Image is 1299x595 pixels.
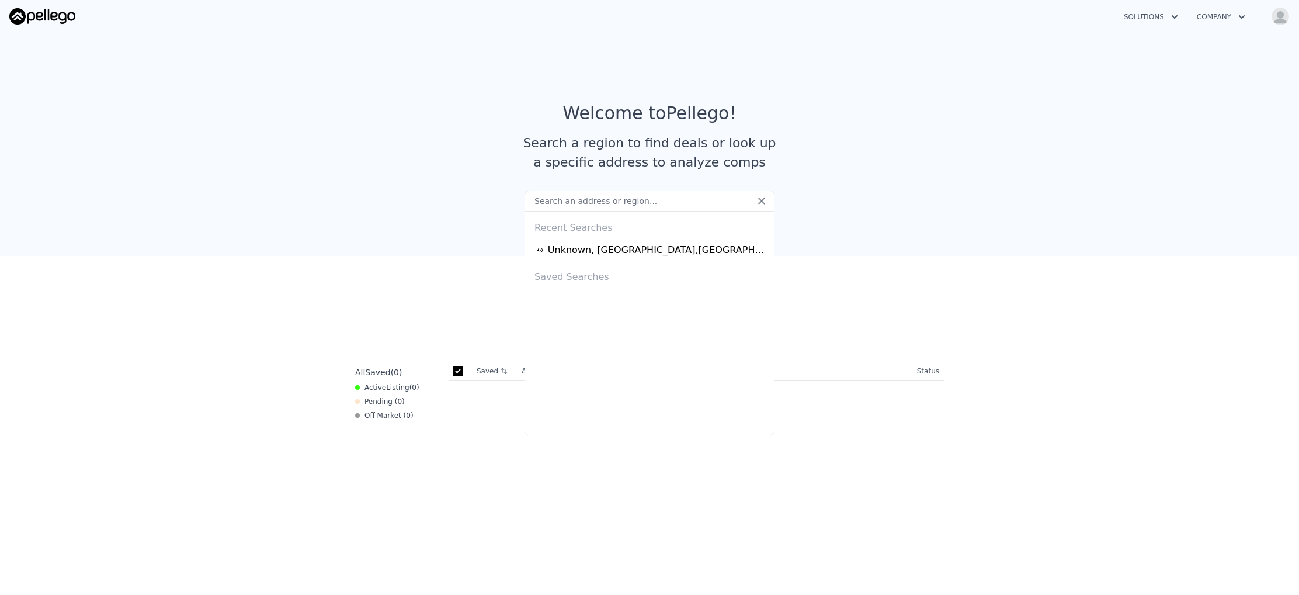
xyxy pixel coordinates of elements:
[355,397,405,406] div: Pending ( 0 )
[350,324,949,343] div: Save properties to see them here
[364,383,419,392] span: Active ( 0 )
[537,243,766,257] a: Unknown, [GEOGRAPHIC_DATA],[GEOGRAPHIC_DATA] 77051
[365,368,390,377] span: Saved
[9,8,75,25] img: Pellego
[563,103,737,124] div: Welcome to Pellego !
[355,411,414,420] div: Off Market ( 0 )
[517,362,912,381] th: Address
[350,293,949,314] div: Saved Properties
[1187,6,1255,27] button: Company
[548,243,766,257] div: Unknown , [GEOGRAPHIC_DATA] , [GEOGRAPHIC_DATA] 77051
[530,212,769,240] div: Recent Searches
[472,362,517,380] th: Saved
[386,383,409,392] span: Listing
[1271,7,1290,26] img: avatar
[525,191,774,212] input: Search an address or region...
[912,362,944,381] th: Status
[530,261,769,289] div: Saved Searches
[1114,6,1187,27] button: Solutions
[355,366,402,378] div: All ( 0 )
[519,133,780,172] div: Search a region to find deals or look up a specific address to analyze comps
